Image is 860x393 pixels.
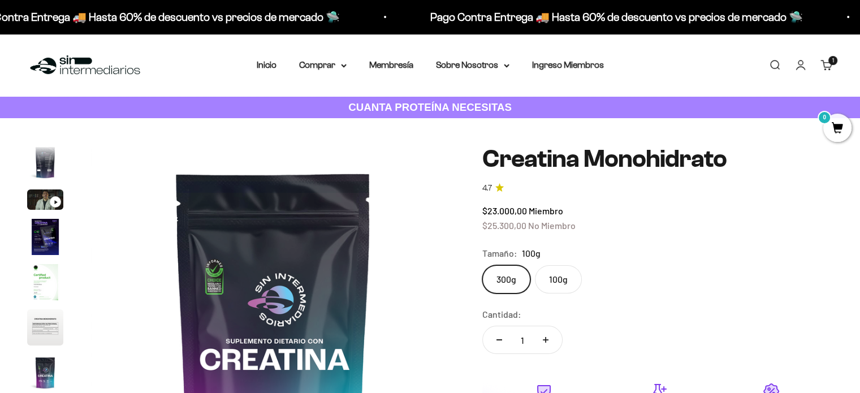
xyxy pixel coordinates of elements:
[27,189,63,213] button: Ir al artículo 3
[27,355,63,391] img: Creatina Monohidrato
[482,220,526,231] span: $25.300,00
[27,144,63,184] button: Ir al artículo 2
[27,264,63,300] img: Creatina Monohidrato
[483,326,516,353] button: Reducir cantidad
[482,307,521,322] label: Cantidad:
[528,220,576,231] span: No Miembro
[27,309,63,346] img: Creatina Monohidrato
[348,101,512,113] strong: CUANTA PROTEÍNA NECESITAS
[429,8,802,26] p: Pago Contra Entrega 🚚 Hasta 60% de descuento vs precios de mercado 🛸
[818,111,831,124] mark: 0
[832,58,834,63] span: 1
[369,60,413,70] a: Membresía
[823,123,852,135] a: 0
[482,182,492,195] span: 4.7
[27,219,63,255] img: Creatina Monohidrato
[529,326,562,353] button: Aumentar cantidad
[529,205,563,216] span: Miembro
[482,182,833,195] a: 4.74.7 de 5.0 estrellas
[482,205,527,216] span: $23.000,00
[299,58,347,72] summary: Comprar
[27,144,63,180] img: Creatina Monohidrato
[522,246,541,261] span: 100g
[482,246,517,261] legend: Tamaño:
[532,60,604,70] a: Ingreso Miembros
[27,309,63,349] button: Ir al artículo 6
[27,219,63,258] button: Ir al artículo 4
[27,264,63,304] button: Ir al artículo 5
[436,58,509,72] summary: Sobre Nosotros
[482,145,833,172] h1: Creatina Monohidrato
[257,60,276,70] a: Inicio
